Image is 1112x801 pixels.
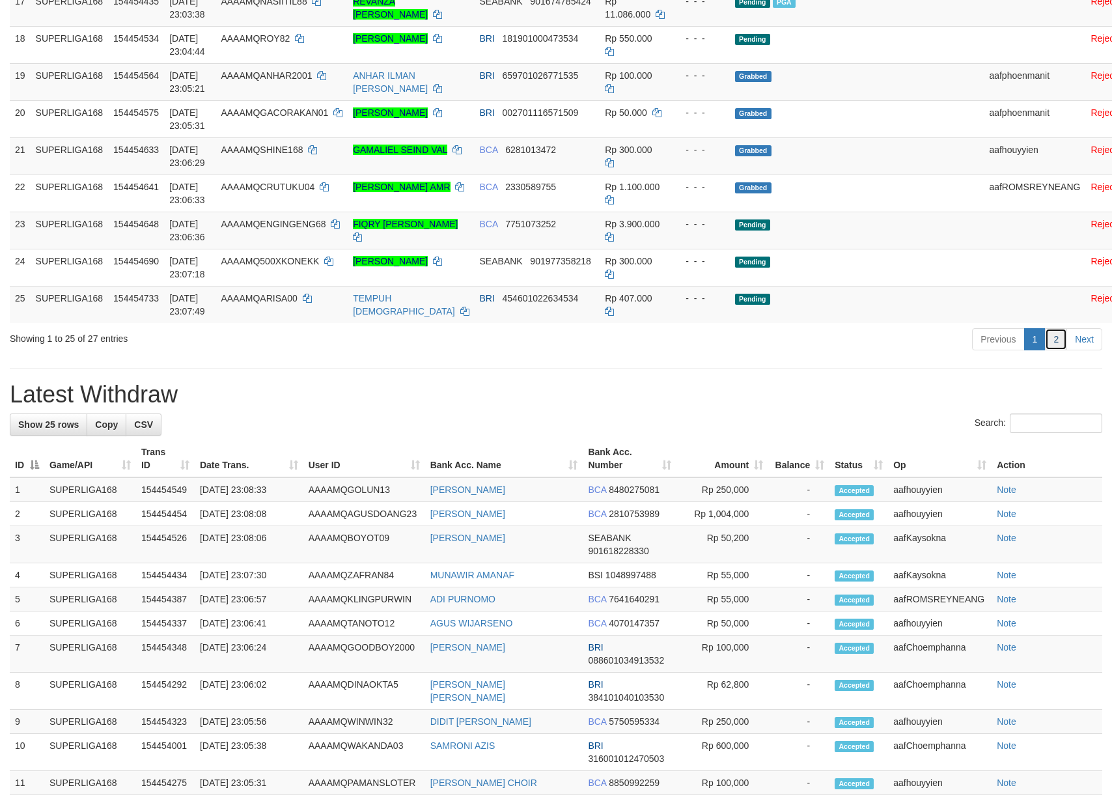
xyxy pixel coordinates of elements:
span: BCA [480,182,498,192]
a: Note [997,679,1016,690]
a: Next [1066,328,1102,350]
td: 5 [10,587,44,611]
span: BCA [480,145,498,155]
span: BRI [588,679,603,690]
a: Note [997,533,1016,543]
span: Pending [735,219,770,231]
td: 7 [10,636,44,673]
a: [PERSON_NAME] [430,642,505,653]
td: SUPERLIGA168 [31,26,109,63]
td: aafhouyyien [984,137,1085,175]
span: [DATE] 23:07:18 [169,256,205,279]
th: Balance: activate to sort column ascending [768,440,829,477]
td: 19 [10,63,31,100]
td: AAAAMQGOLUN13 [303,477,425,502]
span: BRI [588,740,603,751]
a: GAMALIEL SEIND VAL [353,145,447,155]
span: 154454633 [113,145,159,155]
span: Accepted [835,595,874,606]
td: SUPERLIGA168 [44,734,136,771]
span: Grabbed [735,71,771,82]
th: Bank Acc. Name: activate to sort column ascending [425,440,583,477]
td: AAAAMQPAMANSLOTER [303,771,425,795]
span: BCA [588,716,606,727]
td: [DATE] 23:06:57 [195,587,303,611]
span: 154454564 [113,70,159,81]
td: Rp 55,000 [676,563,768,587]
td: [DATE] 23:06:02 [195,673,303,710]
td: Rp 100,000 [676,771,768,795]
td: SUPERLIGA168 [44,636,136,673]
td: - [768,477,829,502]
span: BCA [588,618,606,628]
td: 20 [10,100,31,137]
a: ADI PURNOMO [430,594,495,604]
span: AAAAMQSHINE168 [221,145,303,155]
td: 24 [10,249,31,286]
td: - [768,587,829,611]
td: aafhouyyien [888,477,992,502]
span: AAAAMQENGINGENG68 [221,219,326,229]
span: SEABANK [588,533,631,543]
a: 2 [1045,328,1067,350]
span: [DATE] 23:05:21 [169,70,205,94]
span: Accepted [835,778,874,789]
span: Copy 4070147357 to clipboard [609,618,660,628]
h1: Latest Withdraw [10,382,1102,408]
a: TEMPUH [DEMOGRAPHIC_DATA] [353,293,455,316]
td: 2 [10,502,44,526]
span: [DATE] 23:06:29 [169,145,205,168]
td: - [768,710,829,734]
td: 154454434 [136,563,195,587]
td: SUPERLIGA168 [31,137,109,175]
div: - - - [675,143,725,156]
span: BCA [480,219,498,229]
td: aafphoenmanit [984,100,1085,137]
td: 154454526 [136,526,195,563]
label: Search: [975,414,1102,433]
span: Rp 1.100.000 [605,182,660,192]
div: - - - [675,106,725,119]
td: 23 [10,212,31,249]
span: [DATE] 23:05:31 [169,107,205,131]
div: - - - [675,69,725,82]
td: 154454323 [136,710,195,734]
span: AAAAMQ500XKONEKK [221,256,319,266]
td: 8 [10,673,44,710]
td: AAAAMQWINWIN32 [303,710,425,734]
span: Copy 454601022634534 to clipboard [503,293,579,303]
td: AAAAMQZAFRAN84 [303,563,425,587]
td: aafhouyyien [888,771,992,795]
a: [PERSON_NAME] [353,33,428,44]
span: Copy 901618228330 to clipboard [588,546,648,556]
span: Copy 316001012470503 to clipboard [588,753,664,764]
td: AAAAMQKLINGPURWIN [303,587,425,611]
span: 154454575 [113,107,159,118]
td: Rp 50,200 [676,526,768,563]
th: Action [992,440,1102,477]
span: [DATE] 23:04:44 [169,33,205,57]
span: Copy 5750595334 to clipboard [609,716,660,727]
td: 6 [10,611,44,636]
span: Copy 6281013472 to clipboard [505,145,556,155]
span: [DATE] 23:07:49 [169,293,205,316]
td: aafROMSREYNEANG [888,587,992,611]
span: AAAAMQROY82 [221,33,290,44]
span: BRI [480,33,495,44]
span: Copy 384101040103530 to clipboard [588,692,664,703]
span: Copy 181901000473534 to clipboard [503,33,579,44]
div: Showing 1 to 25 of 27 entries [10,327,454,345]
span: Pending [735,294,770,305]
span: Accepted [835,533,874,544]
span: BCA [588,594,606,604]
td: SUPERLIGA168 [44,502,136,526]
a: Note [997,570,1016,580]
td: aafChoemphanna [888,734,992,771]
td: 11 [10,771,44,795]
td: 18 [10,26,31,63]
span: 154454648 [113,219,159,229]
td: 1 [10,477,44,502]
td: AAAAMQTANOTO12 [303,611,425,636]
div: - - - [675,218,725,231]
td: Rp 600,000 [676,734,768,771]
